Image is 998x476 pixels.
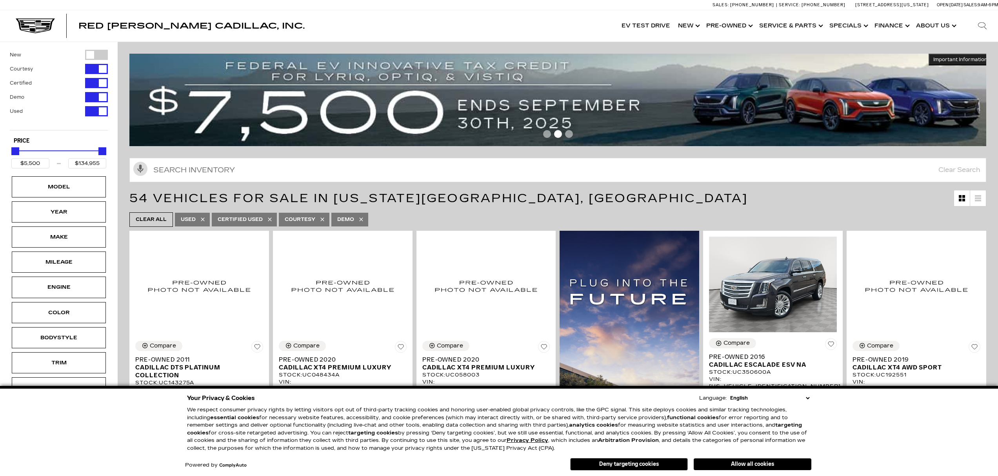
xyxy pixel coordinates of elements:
[279,364,401,371] span: Cadillac XT4 Premium Luxury
[709,338,756,348] button: Compare Vehicle
[219,463,247,468] a: ComplyAuto
[279,237,407,335] img: 2020 Cadillac XT4 Premium Luxury
[10,79,32,87] label: Certified
[853,237,980,335] img: 2019 Cadillac XT4 AWD Sport
[867,342,893,349] div: Compare
[709,369,837,376] div: Stock : UC350600A
[12,327,106,348] div: BodystyleBodystyle
[12,277,106,298] div: EngineEngine
[129,158,986,182] input: Search Inventory
[135,364,257,379] span: Cadillac DTS Platinum Collection
[39,384,78,392] div: Features
[136,215,167,224] span: Clear All
[39,333,78,342] div: Bodystyle
[709,237,837,332] img: 2016 Cadillac Escalade ESV NA
[39,308,78,317] div: Color
[755,10,825,42] a: Service & Parts
[978,2,998,7] span: 9 AM-6 PM
[39,283,78,291] div: Engine
[507,437,548,443] a: Privacy Policy
[871,10,912,42] a: Finance
[78,21,305,31] span: Red [PERSON_NAME] Cadillac, Inc.
[853,364,974,371] span: Cadillac XT4 AWD Sport
[728,394,811,402] select: Language Select
[12,302,106,323] div: ColorColor
[133,162,147,176] svg: Click to toggle on voice search
[12,377,106,398] div: FeaturesFeatures
[730,2,774,7] span: [PHONE_NUMBER]
[674,10,702,42] a: New
[569,422,618,428] strong: analytics cookies
[802,2,845,7] span: [PHONE_NUMBER]
[279,341,326,351] button: Compare Vehicle
[825,10,871,42] a: Specials
[933,56,987,63] span: Important Information
[98,147,106,155] div: Maximum Price
[10,93,24,101] label: Demo
[937,2,963,7] span: Open [DATE]
[218,215,263,224] span: Certified Used
[713,3,776,7] a: Sales: [PHONE_NUMBER]
[11,158,49,168] input: Minimum
[135,341,182,351] button: Compare Vehicle
[279,356,401,364] span: Pre-Owned 2020
[279,378,407,393] div: VIN: [US_VEHICLE_IDENTIFICATION_NUMBER]
[422,356,544,364] span: Pre-Owned 2020
[39,208,78,216] div: Year
[14,138,104,145] h5: Price
[853,378,980,393] div: VIN: [US_VEHICLE_IDENTIFICATION_NUMBER]
[422,378,550,393] div: VIN: [US_VEHICLE_IDENTIFICATION_NUMBER]
[187,393,255,404] span: Your Privacy & Cookies
[437,342,463,349] div: Compare
[422,371,550,378] div: Stock : UC058003
[78,22,305,30] a: Red [PERSON_NAME] Cadillac, Inc.
[129,191,748,205] span: 54 Vehicles for Sale in [US_STATE][GEOGRAPHIC_DATA], [GEOGRAPHIC_DATA]
[779,2,800,7] span: Service:
[855,2,929,7] a: [STREET_ADDRESS][US_STATE]
[187,406,811,452] p: We respect consumer privacy rights by letting visitors opt out of third-party tracking cookies an...
[39,183,78,191] div: Model
[702,10,755,42] a: Pre-Owned
[181,215,196,224] span: Used
[565,130,573,138] span: Go to slide 3
[912,10,959,42] a: About Us
[12,352,106,373] div: TrimTrim
[709,376,837,390] div: VIN: [US_VEHICLE_IDENTIFICATION_NUMBER]
[135,379,263,386] div: Stock : UC143275A
[12,176,106,197] div: ModelModel
[724,340,750,347] div: Compare
[713,2,729,7] span: Sales:
[210,414,259,421] strong: essential cookies
[853,356,980,371] a: Pre-Owned 2019Cadillac XT4 AWD Sport
[699,396,727,401] div: Language:
[709,353,837,369] a: Pre-Owned 2016Cadillac Escalade ESV NA
[135,237,263,335] img: 2011 Cadillac DTS Platinum Collection
[251,341,263,356] button: Save Vehicle
[10,65,33,73] label: Courtesy
[395,341,407,356] button: Save Vehicle
[618,10,674,42] a: EV Test Drive
[853,341,900,351] button: Compare Vehicle
[538,341,550,356] button: Save Vehicle
[709,361,831,369] span: Cadillac Escalade ESV NA
[422,237,550,335] img: 2020 Cadillac XT4 Premium Luxury
[293,342,320,349] div: Compare
[10,50,108,130] div: Filter by Vehicle Type
[135,356,263,379] a: Pre-Owned 2011Cadillac DTS Platinum Collection
[422,341,469,351] button: Compare Vehicle
[694,458,811,470] button: Allow all cookies
[187,422,802,436] strong: targeting cookies
[12,252,106,273] div: MileageMileage
[16,18,55,33] img: Cadillac Dark Logo with Cadillac White Text
[135,356,257,364] span: Pre-Owned 2011
[963,2,978,7] span: Sales:
[12,226,106,248] div: MakeMake
[709,353,831,361] span: Pre-Owned 2016
[39,233,78,241] div: Make
[853,371,980,378] div: Stock : UC192551
[554,130,562,138] span: Go to slide 2
[825,338,837,353] button: Save Vehicle
[422,356,550,371] a: Pre-Owned 2020Cadillac XT4 Premium Luxury
[11,147,19,155] div: Minimum Price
